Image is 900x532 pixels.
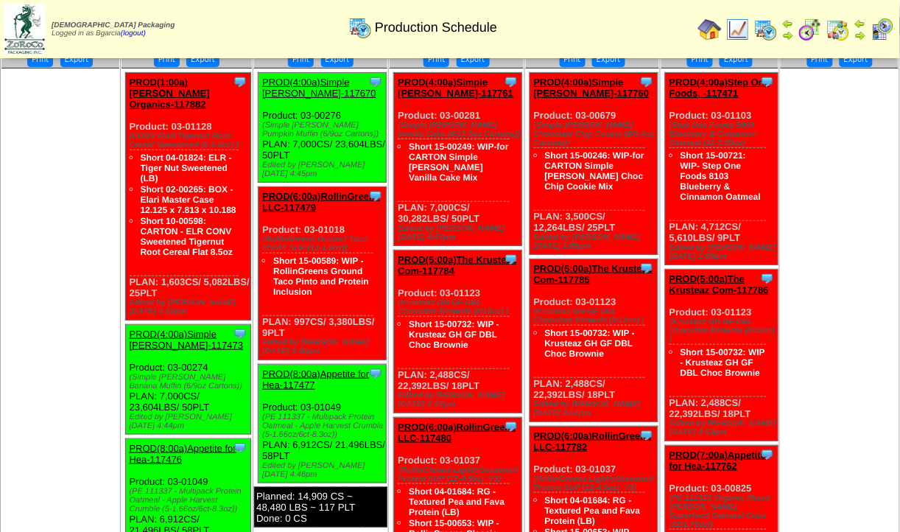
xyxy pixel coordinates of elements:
[368,74,383,89] img: Tooltip
[534,400,658,418] div: Edited by [PERSON_NAME] [DATE] 4:51pm
[782,29,794,41] img: arrowright.gif
[669,77,770,99] a: PROD(4:00a)Step One Foods, -117471
[534,77,650,99] a: PROD(4:00a)Simple [PERSON_NAME]-117760
[121,29,146,38] a: (logout)
[669,449,766,472] a: PROD(7:00a)Appetite for Hea-117762
[375,20,497,35] span: Production Schedule
[262,121,386,139] div: (Simple [PERSON_NAME] Pumpkin Muffin (6/9oz Cartons))
[409,141,508,183] a: Short 15-00249: WIP-for CARTON Simple [PERSON_NAME] Vanilla Cake Mix
[669,494,778,529] div: (PE 111316 Organic Mixed [PERSON_NAME] Superfood Oatmeal Cups (12/1.76oz))
[141,153,232,183] a: Short 04-01824: ELR - Tiger Nut Sweetened (LB)
[504,252,518,267] img: Tooltip
[141,216,233,257] a: Short 10-00598: CARTON - ELR CONV Sweetened Tigernut Root Cereal Flat 8.5oz
[534,307,658,325] div: (Krusteaz GH GF DBL Chocolate Brownie (8/18oz) )
[141,184,236,215] a: Short 02-00265: BOX - Elari Master Case 12.125 x 7.813 x 10.188
[262,338,386,356] div: Edited by [PERSON_NAME] [DATE] 4:46pm
[409,486,505,517] a: Short 04-01684: RG - Textured Pea and Fava Protein (LB)
[262,77,376,99] a: PROD(4:00a)Simple [PERSON_NAME]-117670
[639,74,654,89] img: Tooltip
[398,77,513,99] a: PROD(4:00a)Simple [PERSON_NAME]-117761
[534,233,658,251] div: Edited by [PERSON_NAME] [DATE] 1:05pm
[504,74,518,89] img: Tooltip
[665,270,778,441] div: Product: 03-01123 PLAN: 2,488CS / 22,392LBS / 18PLT
[130,298,251,316] div: Edited by [PERSON_NAME] [DATE] 4:02pm
[698,18,722,41] img: home.gif
[545,150,644,192] a: Short 15-00246: WIP-for CARTON Simple [PERSON_NAME] Choc Chip Cookie Mix
[130,413,251,430] div: Edited by [PERSON_NAME] [DATE] 4:44pm
[669,273,769,295] a: PROD(5:00a)The Krusteaz Com-117786
[368,189,383,203] img: Tooltip
[398,466,521,483] div: (RollinGreens LightlySeasoned Protein SUP (12-4.5oz) V3)
[130,77,210,110] a: PROD(1:00a)[PERSON_NAME] Organics-117882
[262,161,386,178] div: Edited by [PERSON_NAME] [DATE] 4:45pm
[130,487,251,514] div: (PE 111337 - Multipack Protein Oatmeal - Apple Harvest Crumble (5-1.66oz/6ct-8.3oz))
[368,366,383,381] img: Tooltip
[669,243,778,261] div: Edited by [PERSON_NAME] [DATE] 1:05pm
[254,487,387,528] div: Planned: 14,909 CS ~ 48,480 LBS ~ 117 PLT Done: 0 CS
[398,391,521,409] div: Edited by [PERSON_NAME] [DATE] 4:47pm
[534,263,653,285] a: PROD(5:00a)The Krusteaz Com-117785
[262,413,386,439] div: (PE 111337 - Multipack Protein Oatmeal - Apple Harvest Crumble (5-1.66oz/6ct-8.3oz))
[534,121,658,147] div: (Simple [PERSON_NAME] Chocolate Chip Cookie (6/9.4oz Cartons))
[233,74,247,89] img: Tooltip
[52,21,175,38] span: Logged in as Bgarcia
[545,495,641,526] a: Short 04-01684: RG - Textured Pea and Fava Protein (LB)
[125,325,251,435] div: Product: 03-00274 PLAN: 7,000CS / 23,604LBS / 50PLT
[760,271,775,286] img: Tooltip
[639,261,654,276] img: Tooltip
[259,187,387,360] div: Product: 03-01018 PLAN: 997CS / 3,380LBS / 9PLT
[398,421,516,444] a: PROD(6:00a)RollinGreens LLC-117480
[130,329,244,351] a: PROD(4:00a)Simple [PERSON_NAME]-117473
[669,318,778,344] div: (Krusteaz GH GF DBL Chocolate Brownie (8/18oz) )
[754,18,778,41] img: calendarprod.gif
[639,428,654,443] img: Tooltip
[394,73,522,246] div: Product: 03-00281 PLAN: 7,000CS / 30,282LBS / 50PLT
[504,419,518,434] img: Tooltip
[798,18,822,41] img: calendarblend.gif
[681,150,761,202] a: Short 15-00721: WIP- Step One Foods 8103 Blueberry & Cinnamon Oatmeal
[681,347,765,378] a: Short 15-00732: WIP - Krusteaz GH GF DBL Choc Brownie
[665,73,778,265] div: Product: 03-01103 PLAN: 4,712CS / 5,610LBS / 9PLT
[125,73,251,321] div: Product: 03-01128 PLAN: 1,603CS / 5,082LBS / 25PLT
[394,251,522,413] div: Product: 03-01123 PLAN: 2,488CS / 22,392LBS / 18PLT
[534,430,652,452] a: PROD(6:00a)RollinGreens LLC-117782
[398,224,521,242] div: Edited by [PERSON_NAME] [DATE] 4:47pm
[262,368,369,391] a: PROD(8:00a)Appetite for Hea-117477
[854,18,866,29] img: arrowleft.gif
[130,443,236,465] a: PROD(8:00a)Appetite for Hea-117476
[348,15,372,39] img: calendarprod.gif
[530,259,658,422] div: Product: 03-01123 PLAN: 2,488CS / 22,392LBS / 18PLT
[262,235,386,253] div: (RollinGreens Ground Taco M'EAT SUP (12-4.5oz))
[259,73,387,183] div: Product: 03-00276 PLAN: 7,000CS / 23,604LBS / 50PLT
[726,18,750,41] img: line_graph.gif
[262,191,380,213] a: PROD(6:00a)RollinGreens LLC-117479
[4,4,45,54] img: zoroco-logo-small.webp
[782,18,794,29] img: arrowleft.gif
[130,373,251,391] div: (Simple [PERSON_NAME] Banana Muffin (6/9oz Cartons))
[259,365,387,483] div: Product: 03-01049 PLAN: 6,912CS / 21,496LBS / 58PLT
[409,319,499,350] a: Short 15-00732: WIP - Krusteaz GH GF DBL Choc Brownie
[233,441,247,455] img: Tooltip
[398,254,516,276] a: PROD(5:00a)The Krusteaz Com-117784
[760,74,775,89] img: Tooltip
[534,475,658,492] div: (RollinGreens LightlySeasoned Protein SUP (12-4.5oz) V3)
[233,326,247,341] img: Tooltip
[669,121,778,147] div: (Step One Foods 5003 Blueberry & Cinnamon Oatmeal (12-1.59oz)
[398,121,521,139] div: (Simple [PERSON_NAME] Vanilla Cake (6/11.5oz Cartons))
[826,18,850,41] img: calendarinout.gif
[398,298,521,316] div: (Krusteaz GH GF DBL Chocolate Brownie (8/18oz) )
[262,461,386,479] div: Edited by [PERSON_NAME] [DATE] 4:46pm
[871,18,894,41] img: calendarcustomer.gif
[130,132,251,150] div: (CONV Elari Tigernut Root Cereal Sweetened (6-8.5oz) )
[669,419,778,437] div: Edited by [PERSON_NAME] [DATE] 4:53pm
[273,256,369,297] a: Short 15-00589: WIP - RollinGreens Ground Taco Pinto and Protein Inclusion
[854,29,866,41] img: arrowright.gif
[52,21,175,29] span: [DEMOGRAPHIC_DATA] Packaging
[545,328,635,359] a: Short 15-00732: WIP - Krusteaz GH GF DBL Choc Brownie
[530,73,658,255] div: Product: 03-00679 PLAN: 3,500CS / 12,264LBS / 25PLT
[760,447,775,462] img: Tooltip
